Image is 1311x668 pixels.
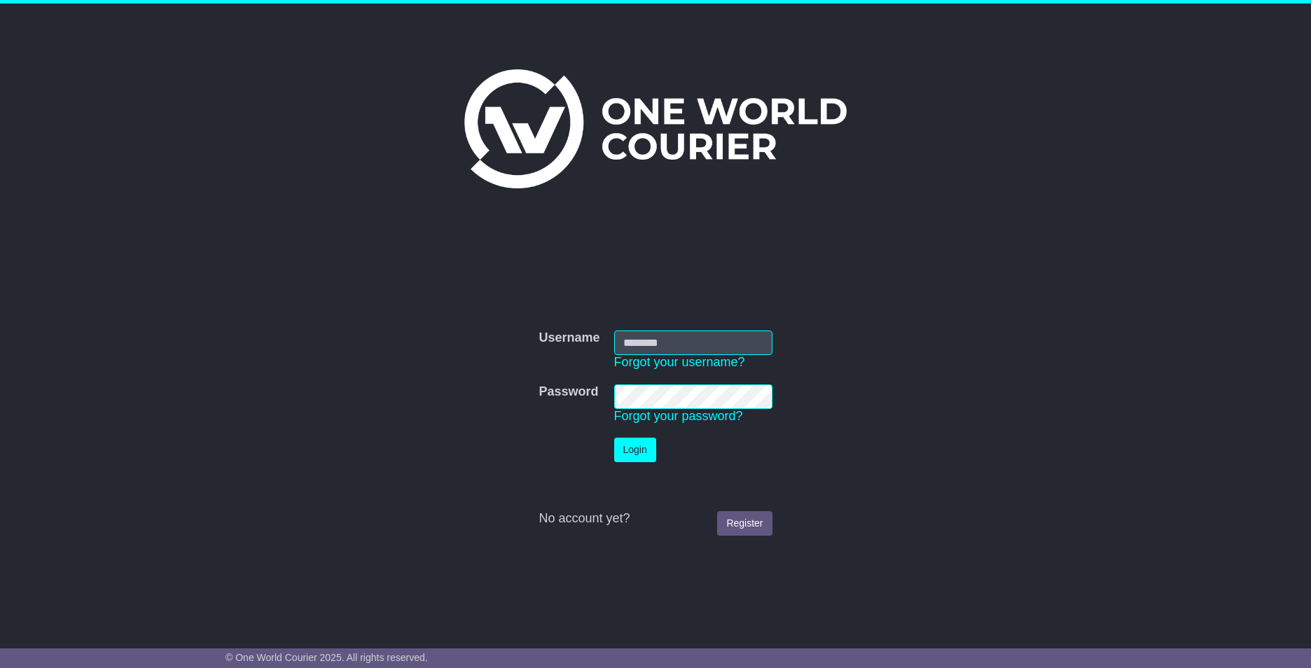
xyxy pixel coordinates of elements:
a: Register [717,511,772,536]
button: Login [614,438,656,462]
div: No account yet? [539,511,772,527]
img: One World [464,69,847,188]
label: Password [539,384,598,400]
a: Forgot your username? [614,355,745,369]
label: Username [539,330,599,346]
span: © One World Courier 2025. All rights reserved. [226,652,428,663]
a: Forgot your password? [614,409,743,423]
